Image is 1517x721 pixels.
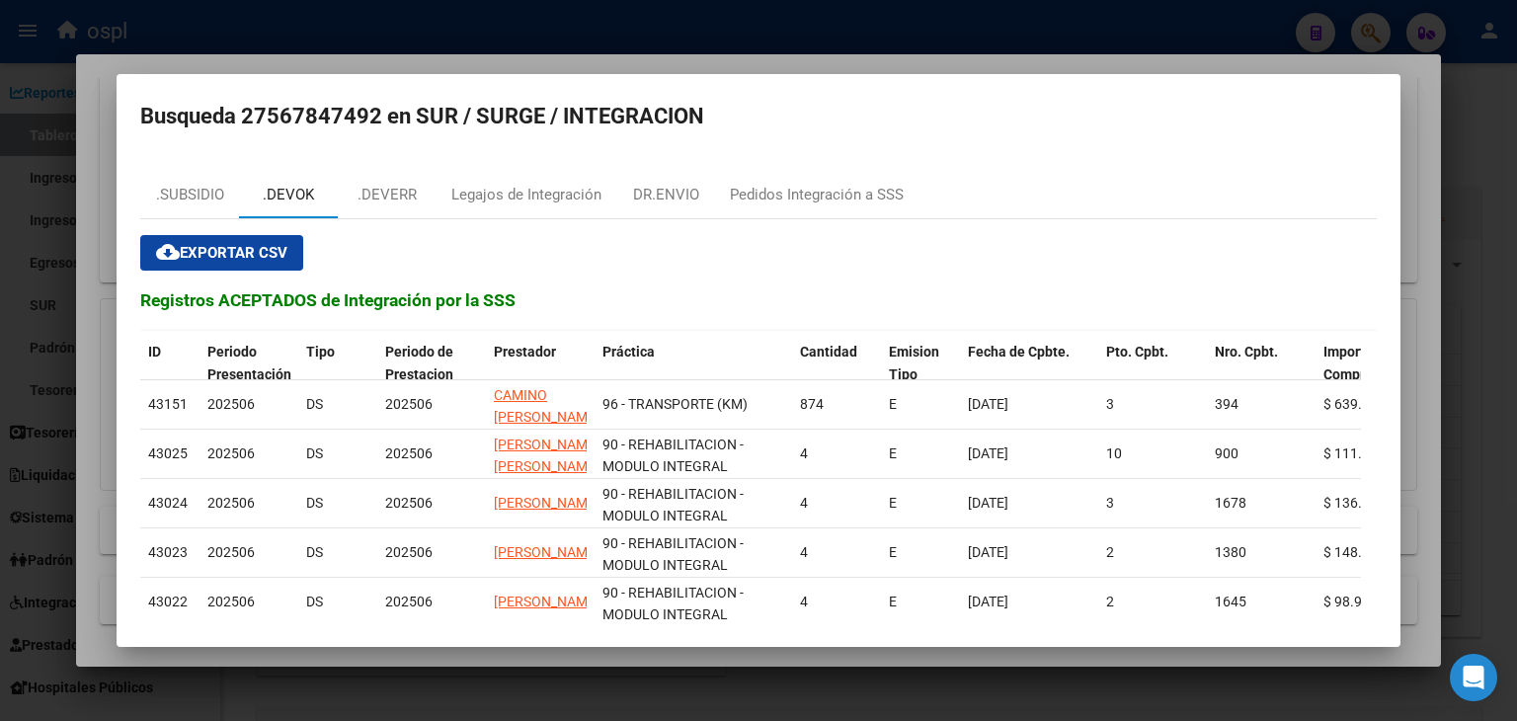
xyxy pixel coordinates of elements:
span: 43023 [148,544,188,560]
span: E [889,495,897,511]
datatable-header-cell: Tipo [298,331,377,396]
span: $ 111.335,49 [1323,445,1404,461]
span: E [889,445,897,461]
span: 900 [1215,445,1238,461]
span: E [889,594,897,609]
span: 10 [1106,445,1122,461]
span: $ 148.447,32 [1323,544,1404,560]
span: Cantidad [800,344,857,360]
span: 2 [1106,594,1114,609]
span: 3 [1106,495,1114,511]
span: ID [148,344,161,360]
div: Open Intercom Messenger [1450,654,1497,701]
datatable-header-cell: ID [140,331,200,396]
div: Legajos de Integración [451,184,601,206]
span: 1380 [1215,544,1246,560]
span: [DATE] [968,544,1008,560]
span: 202506 [385,495,433,511]
span: [DATE] [968,594,1008,609]
span: Exportar CSV [156,244,287,262]
span: 90 - REHABILITACION - MODULO INTEGRAL INTENSIVO (SEMANAL) [602,585,749,646]
span: E [889,396,897,412]
span: CAMINO [PERSON_NAME] [494,387,599,426]
span: 202506 [385,396,433,412]
span: [DATE] [968,495,1008,511]
span: Fecha de Cpbte. [968,344,1070,360]
span: $ 98.964,88 [1323,594,1397,609]
span: 202506 [207,396,255,412]
span: Prestador [494,344,556,360]
datatable-header-cell: Cantidad [792,331,881,396]
span: E [889,544,897,560]
datatable-header-cell: Práctica [595,331,792,396]
span: Tipo [306,344,335,360]
span: [PERSON_NAME] [494,495,599,511]
span: 874 [800,396,824,412]
span: Pto. Cpbt. [1106,344,1168,360]
span: 4 [800,594,808,609]
span: 90 - REHABILITACION - MODULO INTEGRAL INTENSIVO (SEMANAL) [602,486,749,547]
span: 90 - REHABILITACION - MODULO INTEGRAL INTENSIVO (SEMANAL) [602,437,749,498]
span: 202506 [385,594,433,609]
span: 1678 [1215,495,1246,511]
span: 4 [800,495,808,511]
datatable-header-cell: Emision Tipo [881,331,960,396]
span: 4 [800,445,808,461]
span: 3 [1106,396,1114,412]
span: 90 - REHABILITACION - MODULO INTEGRAL INTENSIVO (SEMANAL) [602,535,749,597]
span: Periodo de Prestacion [385,344,453,382]
div: .DEVOK [263,184,314,206]
span: 202506 [385,445,433,461]
span: $ 136.076,71 [1323,495,1404,511]
datatable-header-cell: Pto. Cpbt. [1098,331,1207,396]
div: Pedidos Integración a SSS [730,184,904,206]
span: 202506 [207,445,255,461]
datatable-header-cell: Nro. Cpbt. [1207,331,1316,396]
div: .DEVERR [358,184,417,206]
span: 202506 [207,544,255,560]
span: 43151 [148,396,188,412]
span: Nro. Cpbt. [1215,344,1278,360]
span: Periodo Presentación [207,344,291,382]
datatable-header-cell: Prestador [486,331,595,396]
mat-icon: cloud_download [156,240,180,264]
span: DS [306,544,323,560]
span: 43022 [148,594,188,609]
span: [PERSON_NAME] [494,594,599,609]
span: 43024 [148,495,188,511]
span: DS [306,396,323,412]
datatable-header-cell: Periodo Presentación [200,331,298,396]
span: [DATE] [968,445,1008,461]
span: [PERSON_NAME] [494,544,599,560]
span: $ 639.226,12 [1323,396,1404,412]
span: 43025 [148,445,188,461]
span: DS [306,495,323,511]
button: Exportar CSV [140,235,303,271]
span: Importe del Comprobante [1323,344,1409,382]
span: Emision Tipo [889,344,939,382]
span: DS [306,445,323,461]
span: 96 - TRANSPORTE (KM) [602,396,748,412]
span: 394 [1215,396,1238,412]
span: [PERSON_NAME] [PERSON_NAME] [494,437,599,475]
span: 1645 [1215,594,1246,609]
span: DS [306,594,323,609]
span: 2 [1106,544,1114,560]
span: 202506 [207,594,255,609]
span: 202506 [385,544,433,560]
h2: Busqueda 27567847492 en SUR / SURGE / INTEGRACION [140,98,1377,135]
span: Práctica [602,344,655,360]
span: 202506 [207,495,255,511]
div: .SUBSIDIO [156,184,224,206]
datatable-header-cell: Fecha de Cpbte. [960,331,1098,396]
span: 4 [800,544,808,560]
div: DR.ENVIO [633,184,699,206]
datatable-header-cell: Importe del Comprobante [1316,331,1424,396]
datatable-header-cell: Periodo de Prestacion [377,331,486,396]
h3: Registros ACEPTADOS de Integración por la SSS [140,287,1377,313]
span: [DATE] [968,396,1008,412]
